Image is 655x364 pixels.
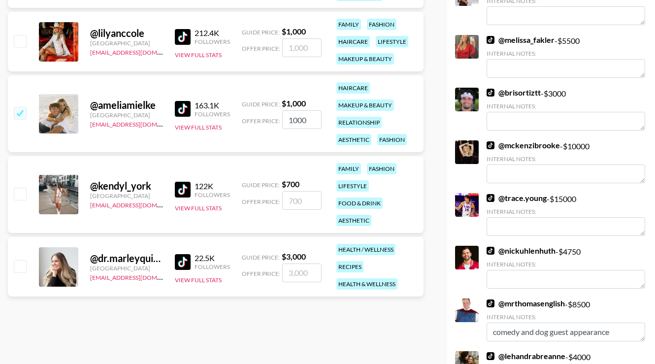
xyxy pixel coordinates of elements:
[242,254,280,261] span: Guide Price:
[90,119,189,128] a: [EMAIL_ADDRESS][DOMAIN_NAME]
[195,110,230,118] div: Followers
[242,29,280,36] span: Guide Price:
[487,155,645,163] div: Internal Notes:
[487,208,645,215] div: Internal Notes:
[90,27,163,39] div: @ lilyanccole
[336,180,369,192] div: lifestyle
[487,140,645,183] div: - $ 10000
[487,194,494,202] img: TikTok
[282,264,322,282] input: 3,000
[487,50,645,57] div: Internal Notes:
[336,134,371,145] div: aesthetic
[336,82,370,94] div: haircare
[195,100,230,110] div: 163.1K
[336,36,370,47] div: haircare
[90,199,189,209] a: [EMAIL_ADDRESS][DOMAIN_NAME]
[487,35,645,78] div: - $ 5500
[336,163,361,174] div: family
[282,38,322,57] input: 1,000
[336,117,382,128] div: relationship
[242,100,280,108] span: Guide Price:
[487,261,645,268] div: Internal Notes:
[282,110,322,129] input: 1,000
[175,124,222,131] button: View Full Stats
[90,180,163,192] div: @ kendyl_york
[487,246,556,256] a: @nickuhlenhuth
[487,247,494,255] img: TikTok
[90,111,163,119] div: [GEOGRAPHIC_DATA]
[487,298,565,308] a: @mrthomasenglish
[336,53,394,65] div: makeup & beauty
[487,35,555,45] a: @melissa_fakler
[195,38,230,45] div: Followers
[487,352,494,360] img: TikTok
[487,246,645,289] div: - $ 4750
[487,88,541,98] a: @brisortiztt
[175,101,191,117] img: TikTok
[90,47,189,56] a: [EMAIL_ADDRESS][DOMAIN_NAME]
[195,263,230,270] div: Followers
[242,181,280,189] span: Guide Price:
[195,191,230,199] div: Followers
[487,89,494,97] img: TikTok
[90,39,163,47] div: [GEOGRAPHIC_DATA]
[376,36,408,47] div: lifestyle
[195,181,230,191] div: 122K
[282,191,322,210] input: 700
[282,99,306,108] strong: $ 1,000
[90,192,163,199] div: [GEOGRAPHIC_DATA]
[487,140,560,150] a: @mckenzibrooke
[336,278,397,290] div: health & wellness
[487,193,547,203] a: @trace.young
[487,141,494,149] img: TikTok
[367,163,396,174] div: fashion
[487,36,494,44] img: TikTok
[175,182,191,198] img: TikTok
[175,276,222,284] button: View Full Stats
[336,261,363,272] div: recipes
[487,102,645,110] div: Internal Notes:
[367,19,396,30] div: fashion
[242,45,280,52] span: Offer Price:
[242,270,280,277] span: Offer Price:
[175,29,191,45] img: TikTok
[282,27,306,36] strong: $ 1,000
[282,252,306,261] strong: $ 3,000
[487,299,494,307] img: TikTok
[487,88,645,131] div: - $ 3000
[195,28,230,38] div: 212.4K
[242,117,280,125] span: Offer Price:
[242,198,280,205] span: Offer Price:
[90,265,163,272] div: [GEOGRAPHIC_DATA]
[90,252,163,265] div: @ dr.marleyquinn
[336,99,394,111] div: makeup & beauty
[487,193,645,236] div: - $ 15000
[336,198,383,209] div: food & drink
[377,134,407,145] div: fashion
[195,253,230,263] div: 22.5K
[487,323,645,341] textarea: comedy and dog guest appearance
[175,51,222,59] button: View Full Stats
[336,215,371,226] div: aesthetic
[487,313,645,321] div: Internal Notes:
[175,204,222,212] button: View Full Stats
[487,351,565,361] a: @lehandrabreanne
[175,254,191,270] img: TikTok
[336,244,395,255] div: health / wellness
[90,272,189,281] a: [EMAIL_ADDRESS][DOMAIN_NAME]
[282,179,299,189] strong: $ 700
[487,298,645,341] div: - $ 8500
[336,19,361,30] div: family
[90,99,163,111] div: @ ameliamielke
